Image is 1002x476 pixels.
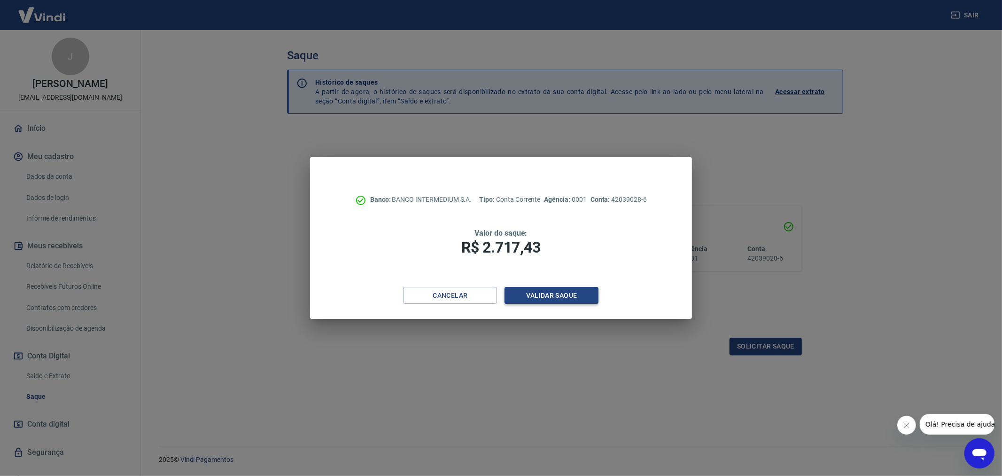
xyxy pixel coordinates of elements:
button: Cancelar [403,287,497,304]
iframe: Mensagem da empresa [920,414,994,435]
p: Conta Corrente [479,195,540,205]
button: Validar saque [505,287,598,304]
span: Valor do saque: [474,229,527,238]
span: Conta: [590,196,612,203]
p: 42039028-6 [590,195,647,205]
span: R$ 2.717,43 [461,238,540,256]
span: Olá! Precisa de ajuda? [6,7,79,14]
span: Banco: [370,196,392,203]
p: BANCO INTERMEDIUM S.A. [370,195,472,205]
p: 0001 [544,195,587,205]
iframe: Fechar mensagem [897,416,916,435]
span: Agência: [544,196,572,203]
span: Tipo: [479,196,496,203]
iframe: Botão para abrir a janela de mensagens [964,438,994,468]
